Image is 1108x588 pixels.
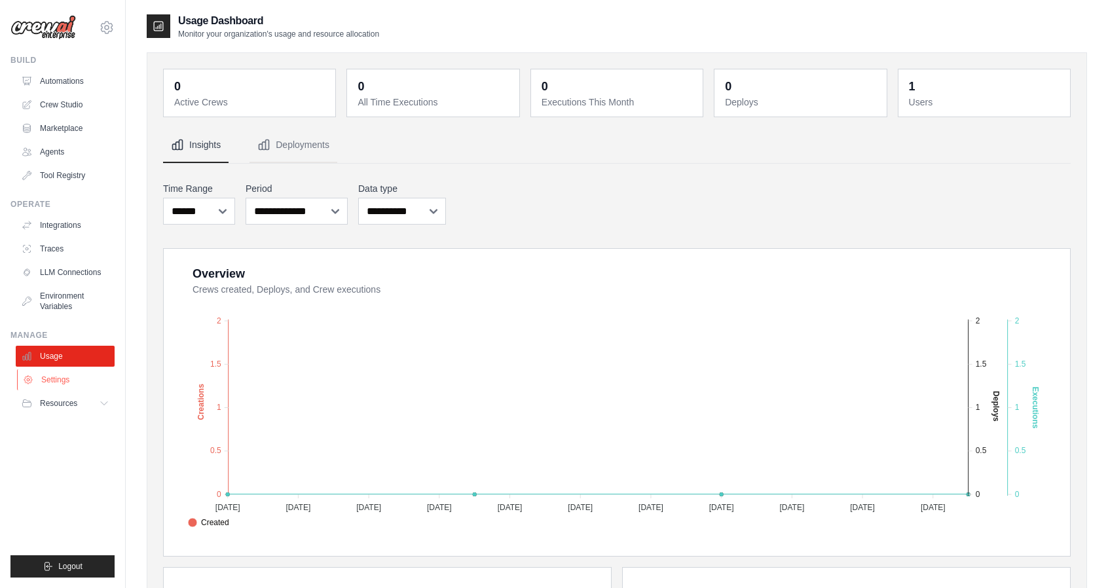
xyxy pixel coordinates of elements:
tspan: 1 [217,403,221,412]
a: Crew Studio [16,94,115,115]
tspan: [DATE] [568,503,593,512]
p: Monitor your organization's usage and resource allocation [178,29,379,39]
a: Settings [17,369,116,390]
dt: Users [909,96,1062,109]
text: Deploys [991,391,1001,422]
a: Usage [16,346,115,367]
button: Resources [16,393,115,414]
span: Logout [58,561,83,572]
div: 1 [909,77,915,96]
tspan: 2 [976,316,980,325]
text: Creations [196,384,206,420]
tspan: 0 [217,490,221,499]
tspan: 0.5 [976,447,987,456]
div: 0 [358,77,364,96]
tspan: 0.5 [1015,447,1026,456]
span: Created [188,517,229,528]
dt: Executions This Month [542,96,695,109]
label: Data type [358,182,446,195]
label: Period [246,182,348,195]
tspan: [DATE] [779,503,804,512]
dt: Active Crews [174,96,327,109]
a: Automations [16,71,115,92]
img: Logo [10,15,76,40]
tspan: [DATE] [356,503,381,512]
tspan: 2 [217,316,221,325]
text: Executions [1031,387,1040,429]
a: Tool Registry [16,165,115,186]
tspan: [DATE] [215,503,240,512]
h2: Usage Dashboard [178,13,379,29]
tspan: [DATE] [638,503,663,512]
a: Traces [16,238,115,259]
tspan: 1.5 [976,359,987,369]
tspan: 1 [1015,403,1020,412]
a: Marketplace [16,118,115,139]
a: Integrations [16,215,115,236]
tspan: [DATE] [427,503,452,512]
div: 0 [542,77,548,96]
button: Logout [10,555,115,578]
div: Manage [10,330,115,340]
dt: Deploys [725,96,878,109]
div: Overview [193,265,245,283]
tspan: 0 [1015,490,1020,499]
a: Agents [16,141,115,162]
div: Operate [10,199,115,210]
button: Deployments [249,128,337,163]
div: Build [10,55,115,65]
tspan: [DATE] [286,503,311,512]
tspan: 2 [1015,316,1020,325]
tspan: 0 [976,490,980,499]
tspan: [DATE] [498,503,523,512]
label: Time Range [163,182,235,195]
tspan: [DATE] [850,503,875,512]
tspan: [DATE] [709,503,734,512]
a: Environment Variables [16,285,115,317]
div: 0 [174,77,181,96]
span: Resources [40,398,77,409]
button: Insights [163,128,229,163]
nav: Tabs [163,128,1071,163]
tspan: 1.5 [1015,359,1026,369]
tspan: 1.5 [210,359,221,369]
dt: Crews created, Deploys, and Crew executions [193,283,1054,296]
tspan: 0.5 [210,447,221,456]
tspan: 1 [976,403,980,412]
tspan: [DATE] [921,503,946,512]
dt: All Time Executions [358,96,511,109]
a: LLM Connections [16,262,115,283]
div: 0 [725,77,731,96]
